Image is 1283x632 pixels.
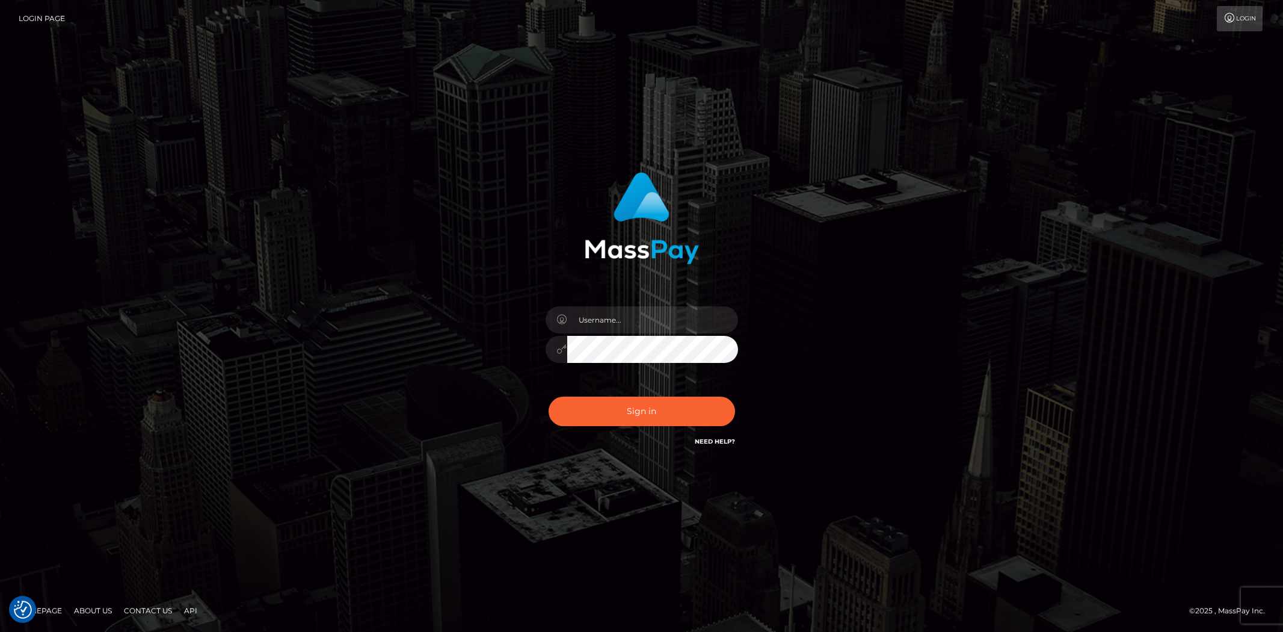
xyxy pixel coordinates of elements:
[585,172,699,264] img: MassPay Login
[69,601,117,620] a: About Us
[567,306,738,333] input: Username...
[14,601,32,619] button: Consent Preferences
[1189,604,1274,618] div: © 2025 , MassPay Inc.
[19,6,65,31] a: Login Page
[14,601,32,619] img: Revisit consent button
[13,601,67,620] a: Homepage
[179,601,202,620] a: API
[119,601,177,620] a: Contact Us
[549,397,735,426] button: Sign in
[695,438,735,445] a: Need Help?
[1217,6,1263,31] a: Login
